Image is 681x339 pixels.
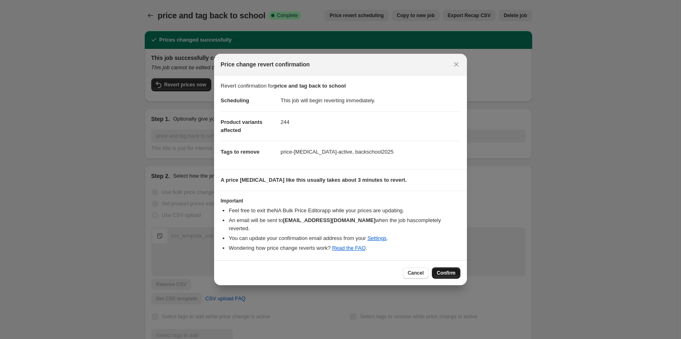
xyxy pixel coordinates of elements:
a: Settings [367,235,387,241]
b: price and tag back to school [274,83,346,89]
a: Read the FAQ [332,245,365,251]
b: [EMAIL_ADDRESS][DOMAIN_NAME] [283,217,376,223]
dd: price-[MEDICAL_DATA]-active, backschool2025 [281,141,460,163]
li: Wondering how price change reverts work? . [229,244,460,252]
button: Cancel [403,267,429,279]
h3: Important [221,198,460,204]
span: Product variants affected [221,119,263,133]
p: Revert confirmation for [221,82,460,90]
span: Scheduling [221,97,249,103]
li: You can update your confirmation email address from your . [229,234,460,242]
span: Confirm [437,270,455,276]
span: Tags to remove [221,149,259,155]
button: Close [451,59,462,70]
li: Feel free to exit the NA Bulk Price Editor app while your prices are updating. [229,207,460,215]
dd: 244 [281,111,460,133]
button: Confirm [432,267,460,279]
li: An email will be sent to when the job has completely reverted . [229,216,460,233]
b: A price [MEDICAL_DATA] like this usually takes about 3 minutes to revert. [221,177,407,183]
span: Price change revert confirmation [221,60,310,68]
span: Cancel [408,270,424,276]
dd: This job will begin reverting immediately. [281,90,460,111]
